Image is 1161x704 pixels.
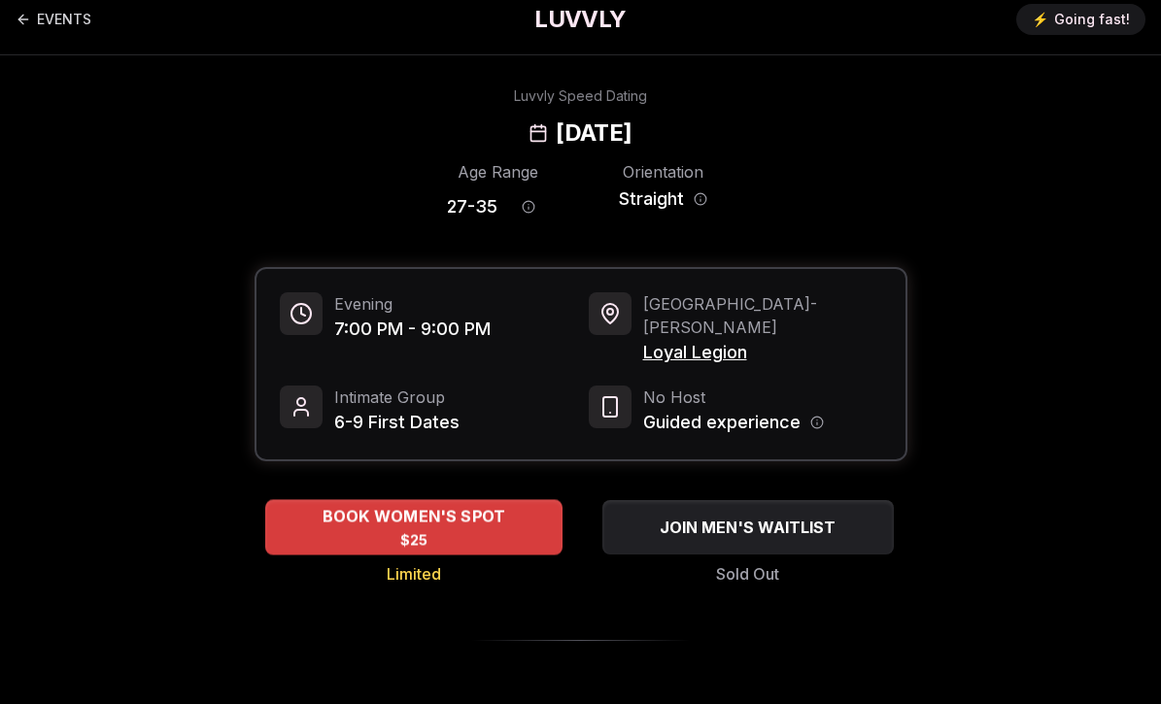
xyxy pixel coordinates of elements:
[387,562,441,586] span: Limited
[602,500,894,554] button: JOIN MEN'S WAITLIST - Sold Out
[334,409,460,436] span: 6-9 First Dates
[643,409,801,436] span: Guided experience
[507,185,550,228] button: Age range information
[694,192,707,206] button: Orientation information
[716,562,779,586] span: Sold Out
[656,516,839,539] span: JOIN MEN'S WAITLIST
[514,86,647,106] div: Luvvly Speed Dating
[534,4,626,35] a: LUVVLY
[810,416,824,429] button: Host information
[334,316,491,343] span: 7:00 PM - 9:00 PM
[643,292,882,339] span: [GEOGRAPHIC_DATA] - [PERSON_NAME]
[334,292,491,316] span: Evening
[447,193,497,220] span: 27 - 35
[399,530,427,550] span: $25
[447,160,550,184] div: Age Range
[643,339,882,366] span: Loyal Legion
[265,499,563,554] button: BOOK WOMEN'S SPOT - Limited
[334,386,460,409] span: Intimate Group
[643,386,824,409] span: No Host
[556,117,632,149] h2: [DATE]
[612,160,715,184] div: Orientation
[619,185,684,213] span: Straight
[1032,10,1048,29] span: ⚡️
[318,505,509,528] span: BOOK WOMEN'S SPOT
[1054,10,1130,29] span: Going fast!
